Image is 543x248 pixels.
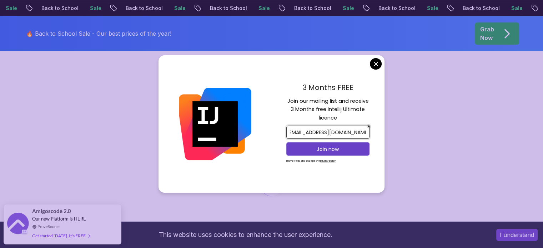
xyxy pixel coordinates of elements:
[32,207,71,215] span: Amigoscode 2.0
[440,5,463,12] p: Sale
[5,227,486,243] div: This website uses cookies to enhance the user experience.
[223,5,271,12] p: Back to School
[391,5,440,12] p: Back to School
[32,216,86,222] span: Our new Platform is HERE
[7,213,29,236] img: provesource social proof notification image
[496,229,538,241] button: Accept cookies
[26,29,171,38] p: 🔥 Back to School Sale - Our best prices of the year!
[187,5,210,12] p: Sale
[356,5,378,12] p: Sale
[32,232,90,240] div: Get started [DATE]. It's FREE
[307,5,356,12] p: Back to School
[37,223,60,229] a: ProveSource
[480,25,494,42] p: Grab Now
[271,5,294,12] p: Sale
[476,5,524,12] p: Back to School
[19,5,41,12] p: Sale
[54,5,103,12] p: Back to School
[139,5,187,12] p: Back to School
[103,5,126,12] p: Sale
